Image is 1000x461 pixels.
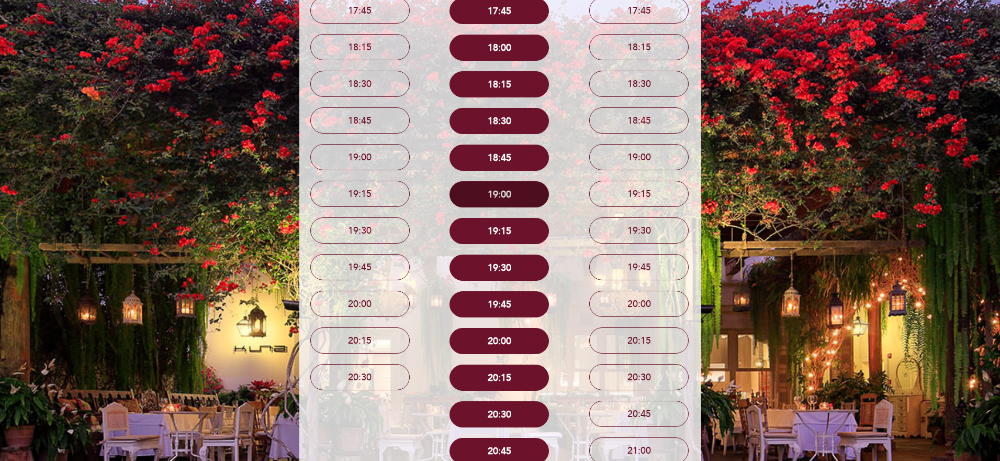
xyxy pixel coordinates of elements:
[310,291,410,317] button: 20:00
[310,364,410,390] button: 20:30
[450,181,549,207] button: 19:00
[589,34,689,60] button: 18:15
[589,107,689,134] button: 18:45
[589,217,689,244] button: 19:30
[310,254,410,280] button: 19:45
[589,71,689,97] button: 18:30
[450,401,549,427] button: 20:30
[589,291,689,317] button: 20:00
[450,291,549,317] button: 19:45
[589,144,689,170] button: 19:00
[310,181,410,207] button: 19:15
[450,218,549,244] button: 19:15
[450,71,549,97] button: 18:15
[310,144,410,170] button: 19:00
[310,71,410,97] button: 18:30
[450,328,549,354] button: 20:00
[450,145,549,171] button: 18:45
[450,365,549,391] button: 20:15
[450,35,549,61] button: 18:00
[589,364,689,390] button: 20:30
[450,108,549,134] button: 18:30
[310,34,410,60] button: 18:15
[589,327,689,354] button: 20:15
[310,327,410,354] button: 20:15
[310,107,410,134] button: 18:45
[589,254,689,280] button: 19:45
[310,217,410,244] button: 19:30
[589,181,689,207] button: 19:15
[450,255,549,281] button: 19:30
[589,401,689,427] button: 20:45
